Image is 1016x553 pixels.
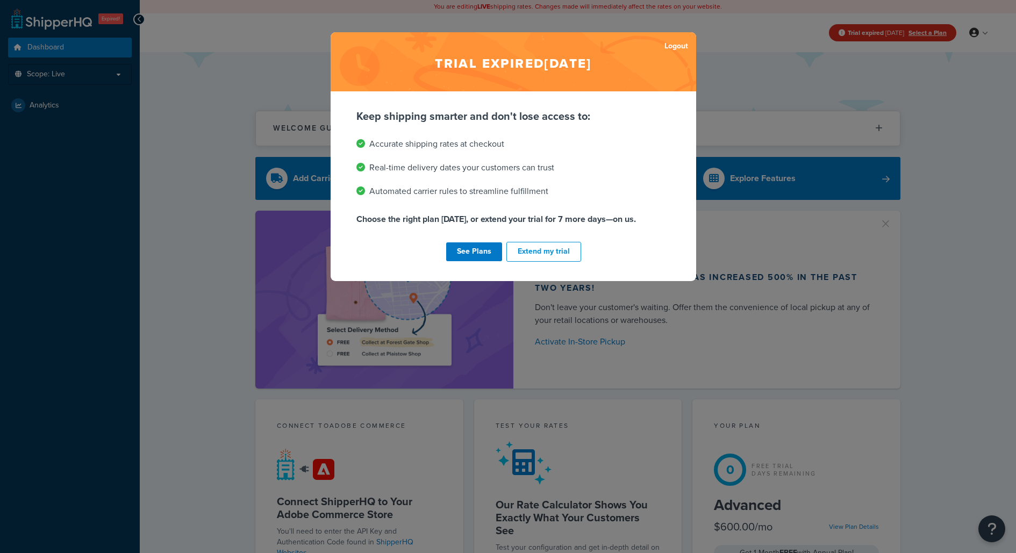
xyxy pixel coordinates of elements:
p: Keep shipping smarter and don't lose access to: [356,109,670,124]
li: Real-time delivery dates your customers can trust [356,160,670,175]
p: Choose the right plan [DATE], or extend your trial for 7 more days—on us. [356,212,670,227]
li: Accurate shipping rates at checkout [356,137,670,152]
button: Extend my trial [506,242,581,262]
h2: Trial expired [DATE] [331,32,696,91]
a: Logout [664,39,688,54]
a: See Plans [446,242,502,261]
li: Automated carrier rules to streamline fulfillment [356,184,670,199]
